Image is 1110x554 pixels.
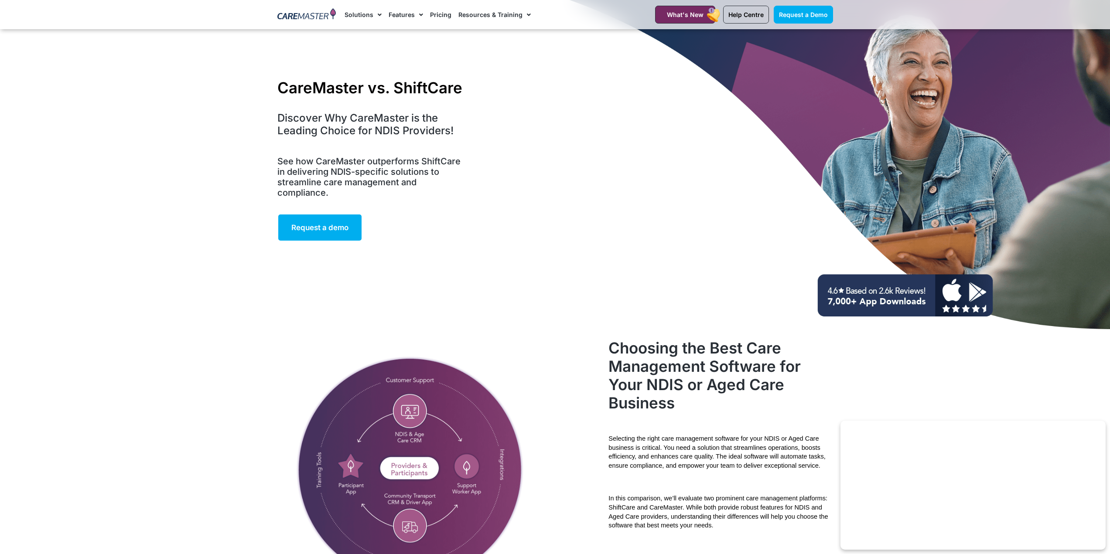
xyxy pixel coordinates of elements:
a: Request a demo [277,214,362,241]
h1: CareMaster vs. ShiftCare [277,78,466,97]
h5: See how CareMaster outperforms ShiftCare in delivering NDIS-specific solutions to streamline care... [277,156,466,198]
h4: Discover Why CareMaster is the Leading Choice for NDIS Providers! [277,112,466,137]
span: Request a Demo [779,11,828,18]
span: What's New [667,11,704,18]
iframe: Popup CTA [840,421,1106,550]
a: Request a Demo [774,6,833,24]
span: Request a demo [291,223,348,232]
a: What's New [655,6,715,24]
span: Help Centre [728,11,764,18]
span: Selecting the right care management software for your NDIS or Aged Care business is critical. You... [608,435,827,469]
img: CareMaster Logo [277,8,336,21]
h2: Choosing the Best Care Management Software for Your NDIS or Aged Care Business [608,339,833,412]
span: In this comparison, we’ll evaluate two prominent care management platforms: ShiftCare and CareMas... [608,495,830,529]
a: Help Centre [723,6,769,24]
